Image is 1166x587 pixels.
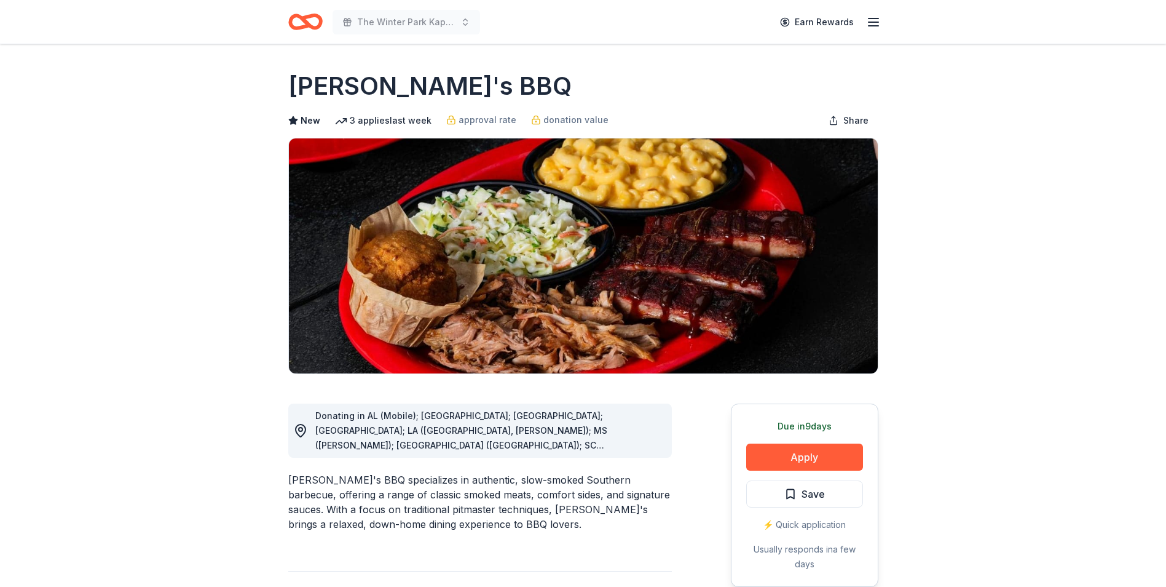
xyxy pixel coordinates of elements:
[746,419,863,434] div: Due in 9 days
[357,15,455,30] span: The Winter Park Kappa League Induction Ceremony
[333,10,480,34] button: The Winter Park Kappa League Induction Ceremony
[301,113,320,128] span: New
[746,444,863,471] button: Apply
[459,113,516,127] span: approval rate
[746,517,863,532] div: ⚡️ Quick application
[446,113,516,127] a: approval rate
[543,113,609,127] span: donation value
[746,481,863,508] button: Save
[288,69,572,103] h1: [PERSON_NAME]'s BBQ
[746,542,863,572] div: Usually responds in a few days
[843,113,869,128] span: Share
[289,138,878,373] img: Image for Sonny's BBQ
[335,113,431,128] div: 3 applies last week
[531,113,609,127] a: donation value
[288,473,672,532] div: [PERSON_NAME]'s BBQ specializes in authentic, slow-smoked Southern barbecue, offering a range of ...
[288,7,323,36] a: Home
[802,486,825,502] span: Save
[773,11,861,33] a: Earn Rewards
[819,108,878,133] button: Share
[315,410,607,465] span: Donating in AL (Mobile); [GEOGRAPHIC_DATA]; [GEOGRAPHIC_DATA]; [GEOGRAPHIC_DATA]; LA ([GEOGRAPHIC...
